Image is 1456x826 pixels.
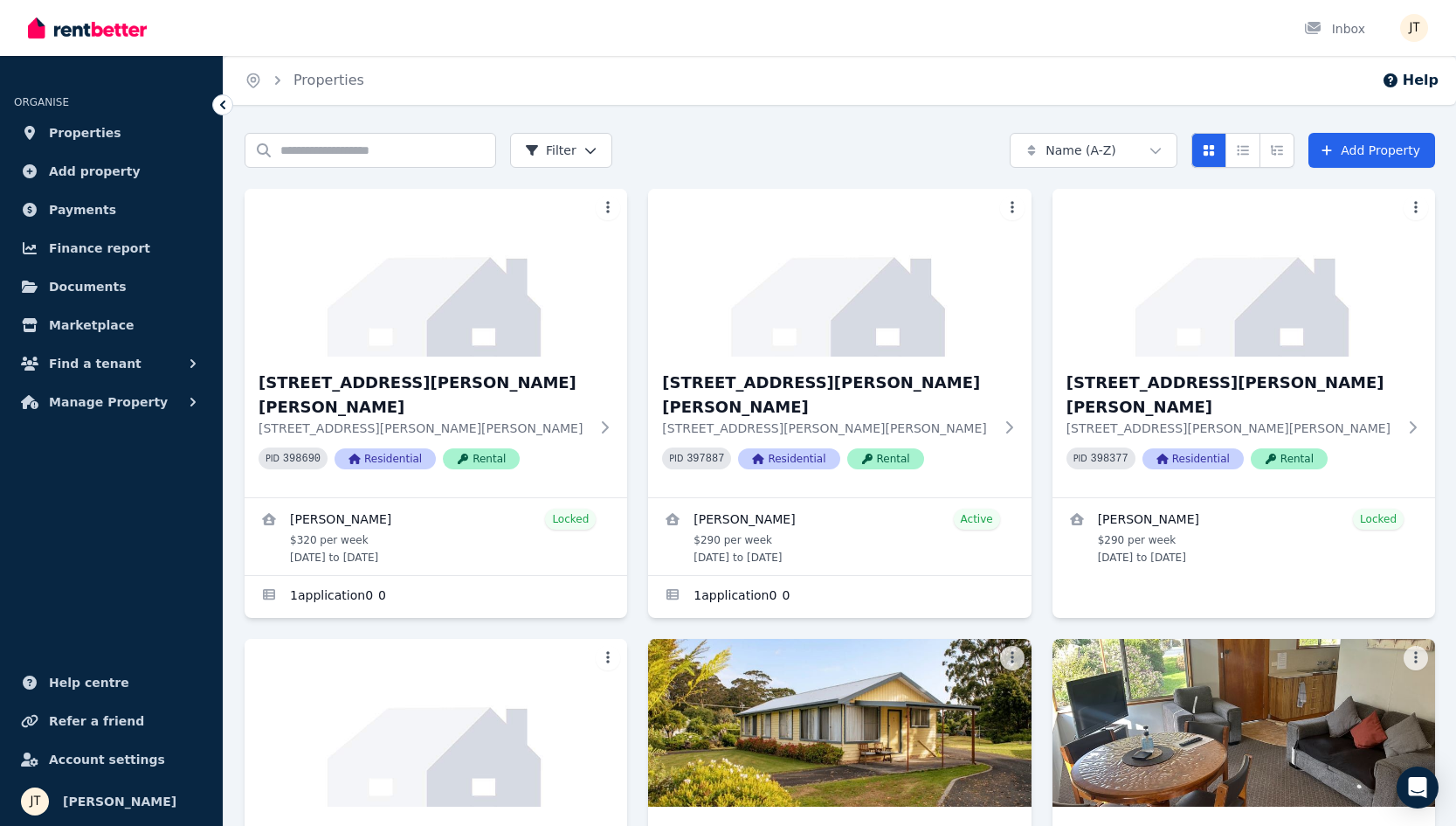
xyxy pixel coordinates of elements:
[1000,196,1025,220] button: More options
[245,576,627,618] a: Applications for 1/21 Andrew St, Strahan
[1251,448,1328,469] span: Rental
[14,96,69,108] span: ORGANISE
[738,448,839,469] span: Residential
[1066,371,1397,420] h3: [STREET_ADDRESS][PERSON_NAME][PERSON_NAME]
[224,56,385,105] nav: Breadcrumb
[687,453,724,465] code: 397887
[648,189,1031,357] img: 2/21 Andrew St, Strahan
[1191,133,1226,168] button: Card view
[14,742,209,777] a: Account settings
[266,454,279,463] small: PID
[662,420,992,437] p: [STREET_ADDRESS][PERSON_NAME][PERSON_NAME]
[1191,133,1294,168] div: View options
[1382,70,1439,91] button: Help
[1066,420,1397,437] p: [STREET_ADDRESS][PERSON_NAME][PERSON_NAME]
[14,308,209,343] a: Marketplace
[49,711,144,732] span: Refer a friend
[49,672,129,693] span: Help centre
[510,133,612,168] button: Filter
[259,420,589,437] p: [STREET_ADDRESS][PERSON_NAME][PERSON_NAME]
[648,189,1031,497] a: 2/21 Andrew St, Strahan[STREET_ADDRESS][PERSON_NAME][PERSON_NAME][STREET_ADDRESS][PERSON_NAME][PE...
[1052,498,1435,575] a: View details for Kineta Tatnell
[283,453,321,465] code: 398690
[14,704,209,739] a: Refer a friend
[525,142,576,159] span: Filter
[49,238,150,259] span: Finance report
[49,276,127,297] span: Documents
[14,665,209,700] a: Help centre
[1052,189,1435,357] img: 3/21 Andrew St, Strahan
[245,639,627,807] img: 4/21 Andrew St, Strahan
[14,269,209,304] a: Documents
[49,749,165,770] span: Account settings
[49,353,141,374] span: Find a tenant
[14,154,209,189] a: Add property
[648,498,1031,575] a: View details for Alexandre Flaschner
[14,346,209,381] button: Find a tenant
[49,199,116,220] span: Payments
[1073,454,1087,463] small: PID
[1045,142,1116,159] span: Name (A-Z)
[1052,189,1435,497] a: 3/21 Andrew St, Strahan[STREET_ADDRESS][PERSON_NAME][PERSON_NAME][STREET_ADDRESS][PERSON_NAME][PE...
[14,231,209,266] a: Finance report
[245,498,627,575] a: View details for Mathieu Venezia
[28,15,147,41] img: RentBetter
[1091,453,1128,465] code: 398377
[1000,646,1025,670] button: More options
[1397,767,1439,809] div: Open Intercom Messenger
[293,72,364,88] a: Properties
[1259,133,1294,168] button: Expanded list view
[49,392,168,413] span: Manage Property
[1142,448,1244,469] span: Residential
[14,115,209,150] a: Properties
[1404,646,1428,670] button: More options
[49,315,134,336] span: Marketplace
[245,189,627,497] a: 1/21 Andrew St, Strahan[STREET_ADDRESS][PERSON_NAME][PERSON_NAME][STREET_ADDRESS][PERSON_NAME][PE...
[1304,20,1365,38] div: Inbox
[662,371,992,420] h3: [STREET_ADDRESS][PERSON_NAME][PERSON_NAME]
[1225,133,1260,168] button: Compact list view
[669,454,683,463] small: PID
[21,788,49,816] img: Jamie Taylor
[63,791,176,812] span: [PERSON_NAME]
[596,646,620,670] button: More options
[1308,133,1435,168] a: Add Property
[49,161,141,182] span: Add property
[1052,639,1435,807] img: 6/21 Andrew St, Strahan
[14,385,209,420] button: Manage Property
[1010,133,1177,168] button: Name (A-Z)
[49,122,121,143] span: Properties
[1400,14,1428,42] img: Jamie Taylor
[245,189,627,357] img: 1/21 Andrew St, Strahan
[596,196,620,220] button: More options
[14,192,209,227] a: Payments
[443,448,520,469] span: Rental
[259,371,589,420] h3: [STREET_ADDRESS][PERSON_NAME][PERSON_NAME]
[1404,196,1428,220] button: More options
[847,448,924,469] span: Rental
[648,639,1031,807] img: 5/21 Andrew St, Strahan
[648,576,1031,618] a: Applications for 2/21 Andrew St, Strahan
[335,448,436,469] span: Residential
